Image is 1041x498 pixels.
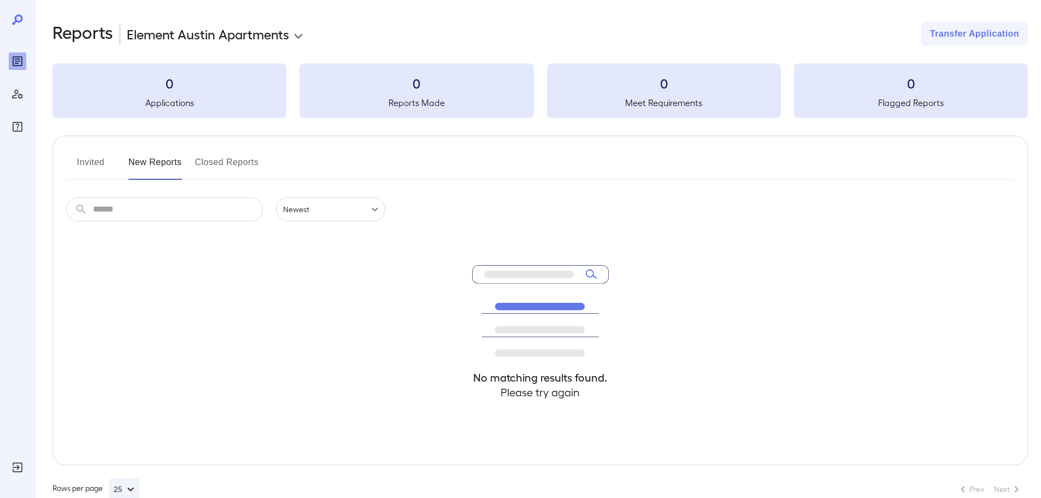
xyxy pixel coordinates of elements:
div: Newest [276,197,385,221]
h5: Applications [52,96,286,109]
h4: Please try again [472,385,609,400]
h3: 0 [547,74,781,92]
h3: 0 [794,74,1028,92]
h3: 0 [299,74,533,92]
h5: Flagged Reports [794,96,1028,109]
h4: No matching results found. [472,370,609,385]
h2: Reports [52,22,113,46]
summary: 0Applications0Reports Made0Meet Requirements0Flagged Reports [52,63,1028,118]
nav: pagination navigation [951,481,1028,498]
button: New Reports [128,154,182,180]
button: Transfer Application [921,22,1028,46]
p: Element Austin Apartments [127,25,289,43]
h5: Meet Requirements [547,96,781,109]
div: Manage Users [9,85,26,103]
h5: Reports Made [299,96,533,109]
button: Closed Reports [195,154,259,180]
div: Reports [9,52,26,70]
div: Log Out [9,459,26,476]
h3: 0 [52,74,286,92]
div: FAQ [9,118,26,136]
button: Invited [66,154,115,180]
